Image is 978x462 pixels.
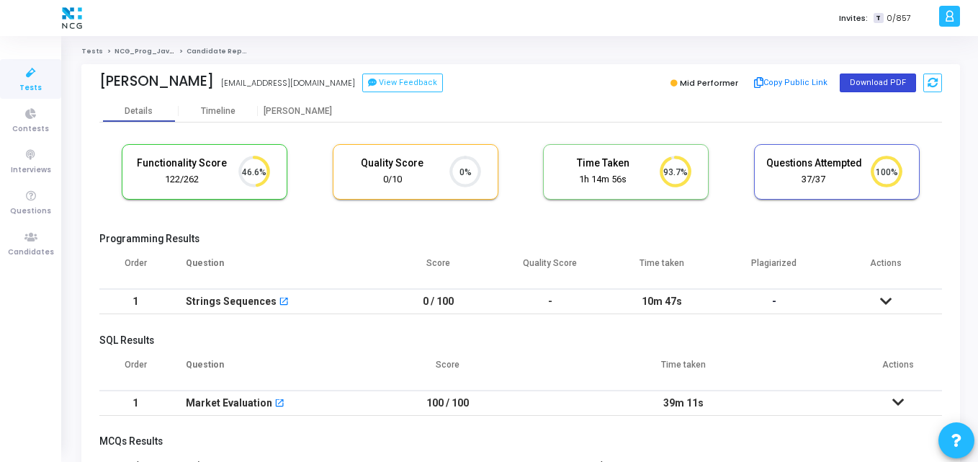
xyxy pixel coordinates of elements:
h5: SQL Results [99,334,942,347]
span: Tests [19,82,42,94]
div: 122/262 [133,173,230,187]
h5: Questions Attempted [766,157,862,169]
td: 0 / 100 [382,289,495,314]
th: Time taken [606,249,719,289]
button: Download PDF [840,74,916,92]
div: 37/37 [766,173,862,187]
th: Order [99,350,171,391]
span: Candidates [8,246,54,259]
span: - [772,296,776,307]
button: Copy Public Link [750,72,833,94]
td: 10m 47s [606,289,719,314]
th: Actions [830,249,943,289]
td: 100 / 100 [382,391,513,416]
td: - [494,289,606,314]
span: Mid Performer [680,77,738,89]
a: Tests [81,47,103,55]
span: Interviews [11,164,51,177]
th: Question [171,249,382,289]
mat-icon: open_in_new [279,298,289,308]
td: 1 [99,391,171,416]
img: logo [58,4,86,32]
h5: Quality Score [344,157,441,169]
th: Score [382,350,513,391]
h5: Functionality Score [133,157,230,169]
button: View Feedback [362,74,443,92]
h5: Time Taken [555,157,651,169]
div: [PERSON_NAME] [99,73,214,89]
div: [EMAIL_ADDRESS][DOMAIN_NAME] [221,77,355,89]
nav: breadcrumb [81,47,960,56]
td: 39m 11s [513,391,854,416]
div: Strings Sequences [186,290,277,314]
h5: Programming Results [99,233,942,245]
div: 1h 14m 56s [555,173,651,187]
label: Invites: [839,12,868,25]
div: [PERSON_NAME] [258,106,337,117]
div: Timeline [201,106,235,117]
th: Plagiarized [718,249,830,289]
div: 0/10 [344,173,441,187]
span: Candidate Report [187,47,253,55]
h5: MCQs Results [99,435,942,448]
mat-icon: open_in_new [274,399,284,409]
span: T [874,13,883,24]
td: 1 [99,289,171,314]
th: Question [171,350,382,391]
div: Details [125,106,153,117]
span: Contests [12,123,49,136]
a: NCG_Prog_JavaFS_2025_Test [115,47,228,55]
th: Order [99,249,171,289]
span: Questions [10,205,51,218]
th: Score [382,249,495,289]
th: Time taken [513,350,854,391]
div: Market Evaluation [186,391,272,415]
span: 0/857 [887,12,911,25]
th: Actions [853,350,942,391]
th: Quality Score [494,249,606,289]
